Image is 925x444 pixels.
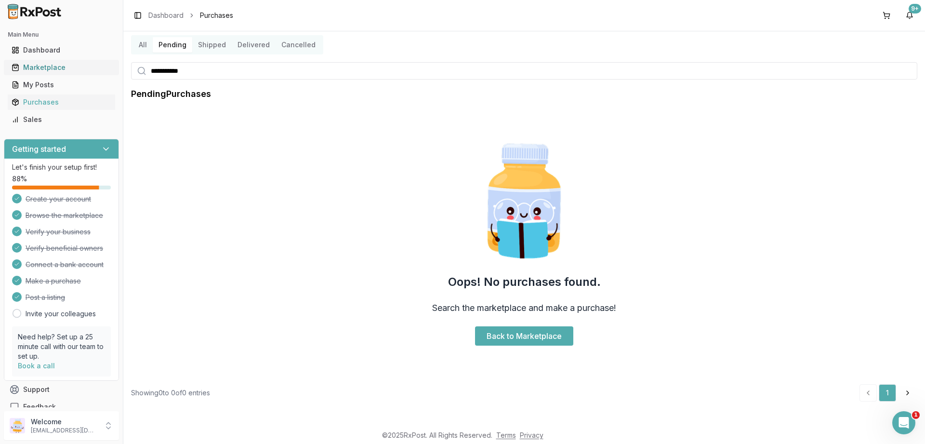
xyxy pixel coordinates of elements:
div: 9+ [909,4,921,13]
p: Welcome [31,417,98,427]
span: Create your account [26,194,91,204]
a: Go to next page [898,384,917,402]
a: Sales [8,111,115,128]
span: Browse the marketplace [26,211,103,220]
a: My Posts [8,76,115,94]
h2: Oops! No purchases found. [448,274,601,290]
button: Feedback [4,398,119,416]
a: Book a call [18,362,55,370]
img: User avatar [10,418,25,433]
button: Support [4,381,119,398]
h3: Search the marketplace and make a purchase! [432,301,616,315]
button: My Posts [4,77,119,93]
a: Dashboard [148,11,184,20]
span: Verify beneficial owners [26,243,103,253]
div: Marketplace [12,63,111,72]
span: Purchases [200,11,233,20]
h2: Main Menu [8,31,115,39]
span: Verify your business [26,227,91,237]
img: Smart Pill Bottle [462,139,586,263]
span: Post a listing [26,293,65,302]
button: Sales [4,112,119,127]
iframe: Intercom live chat [892,411,915,434]
span: 1 [912,411,920,419]
img: RxPost Logo [4,4,66,19]
div: My Posts [12,80,111,90]
button: Delivered [232,37,276,53]
nav: pagination [859,384,917,402]
a: Terms [496,431,516,439]
a: Back to Marketplace [475,326,573,346]
h1: Pending Purchases [131,87,211,101]
div: Showing 0 to 0 of 0 entries [131,388,210,398]
button: Cancelled [276,37,321,53]
button: All [133,37,153,53]
a: 1 [879,384,896,402]
button: Pending [153,37,192,53]
h3: Getting started [12,143,66,155]
a: Invite your colleagues [26,309,96,319]
span: Feedback [23,402,56,412]
button: Dashboard [4,42,119,58]
p: Need help? Set up a 25 minute call with our team to set up. [18,332,105,361]
div: Dashboard [12,45,111,55]
p: [EMAIL_ADDRESS][DOMAIN_NAME] [31,427,98,434]
button: Purchases [4,94,119,110]
p: Let's finish your setup first! [12,162,111,172]
a: Marketplace [8,59,115,76]
button: Marketplace [4,60,119,75]
span: Connect a bank account [26,260,104,269]
button: 9+ [902,8,917,23]
a: Dashboard [8,41,115,59]
div: Purchases [12,97,111,107]
a: Privacy [520,431,543,439]
span: 88 % [12,174,27,184]
a: Purchases [8,94,115,111]
span: Make a purchase [26,276,81,286]
div: Sales [12,115,111,124]
button: Shipped [192,37,232,53]
nav: breadcrumb [148,11,233,20]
